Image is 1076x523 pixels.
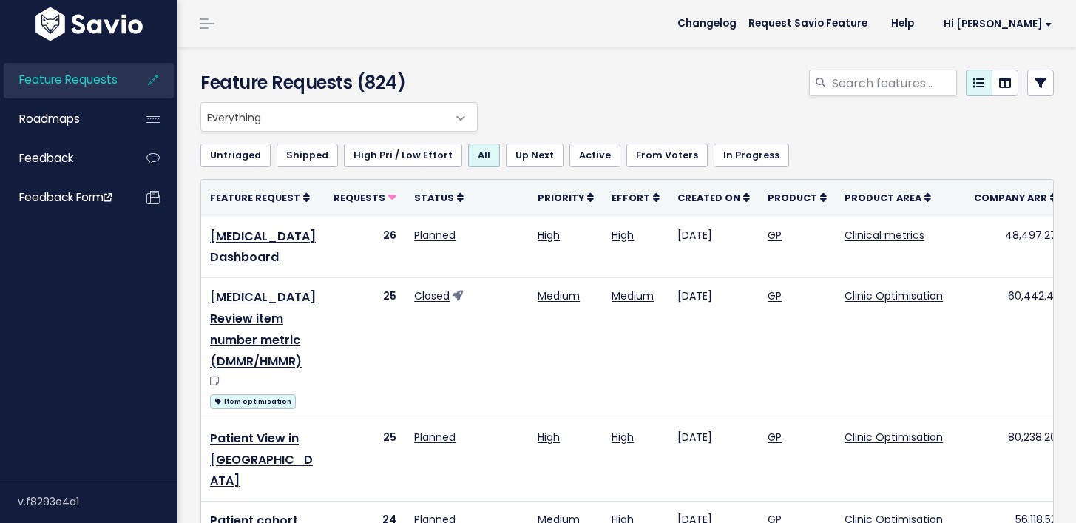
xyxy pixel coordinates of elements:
a: Clinic Optimisation [845,430,943,445]
a: In Progress [714,144,789,167]
span: Product Area [845,192,921,204]
td: 25 [325,278,405,419]
span: Requests [334,192,385,204]
span: Changelog [677,18,737,29]
input: Search features... [830,70,957,96]
span: Created On [677,192,740,204]
td: 60,442.41 [965,278,1066,419]
a: Company ARR [974,190,1057,205]
a: Shipped [277,144,338,167]
img: logo-white.9d6f32f41409.svg [32,7,146,41]
a: Feature Request [210,190,310,205]
a: Clinic Optimisation [845,289,943,303]
span: Feedback form [19,189,112,205]
a: Feedback [4,141,123,175]
td: 26 [325,217,405,278]
a: Medium [612,289,654,303]
a: Closed [414,289,450,303]
a: Active [569,144,620,167]
a: Untriaged [200,144,271,167]
span: Product [768,192,817,204]
span: Status [414,192,454,204]
ul: Filter feature requests [200,144,1054,167]
span: Effort [612,192,650,204]
a: GP [768,430,782,445]
a: Medium [538,289,580,303]
span: Feedback [19,150,73,166]
a: Planned [414,228,456,243]
span: Priority [538,192,584,204]
span: Hi [PERSON_NAME] [944,18,1052,30]
a: Feature Requests [4,63,123,97]
td: [DATE] [669,419,759,501]
span: Roadmaps [19,111,80,126]
a: Help [879,13,926,35]
a: High Pri / Low Effort [344,144,462,167]
span: Everything [200,102,478,132]
a: All [468,144,500,167]
a: From Voters [626,144,708,167]
a: Requests [334,190,396,205]
a: Feedback form [4,180,123,215]
a: GP [768,228,782,243]
a: Up Next [506,144,564,167]
a: Created On [677,190,750,205]
td: [DATE] [669,278,759,419]
a: [MEDICAL_DATA] Dashboard [210,228,316,266]
a: Patient View in [GEOGRAPHIC_DATA] [210,430,313,490]
a: GP [768,289,782,303]
a: Status [414,190,464,205]
a: Item optimisation [210,391,296,410]
a: Product [768,190,827,205]
span: Feature Request [210,192,300,204]
h4: Feature Requests (824) [200,70,470,96]
td: 25 [325,419,405,501]
a: [MEDICAL_DATA] Review item number metric (DMMR/HMMR) [210,289,316,369]
td: [DATE] [669,217,759,278]
a: Clinical metrics [845,228,924,243]
a: Priority [538,190,594,205]
span: Feature Requests [19,72,118,87]
div: v.f8293e4a1 [18,482,177,521]
td: 80,238.20 [965,419,1066,501]
a: Effort [612,190,660,205]
a: High [538,430,560,445]
a: Roadmaps [4,102,123,136]
a: Hi [PERSON_NAME] [926,13,1064,36]
a: Request Savio Feature [737,13,879,35]
a: High [538,228,560,243]
td: 48,497.27 [965,217,1066,278]
a: Product Area [845,190,931,205]
span: Item optimisation [210,394,296,409]
a: High [612,228,634,243]
span: Company ARR [974,192,1047,204]
a: High [612,430,634,445]
a: Planned [414,430,456,445]
span: Everything [201,103,447,131]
